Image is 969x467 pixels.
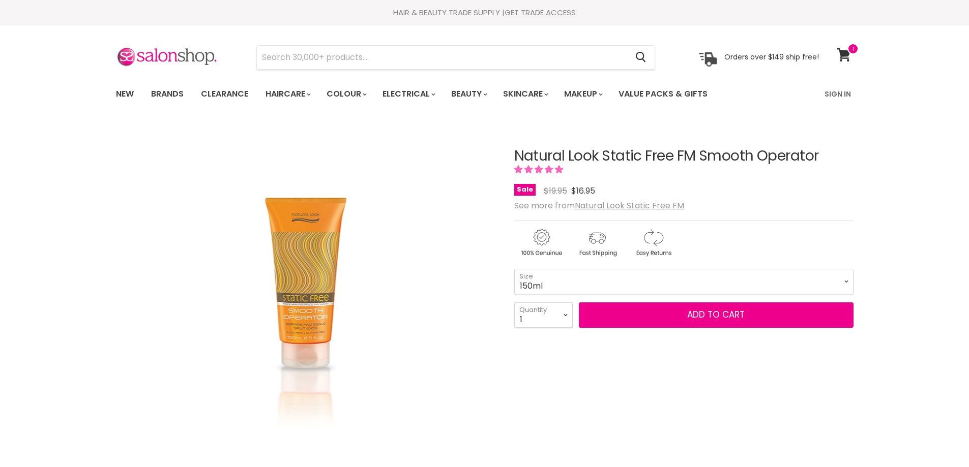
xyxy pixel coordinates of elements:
img: genuine.gif [514,227,568,258]
span: $19.95 [544,185,567,197]
h1: Natural Look Static Free FM Smooth Operator [514,148,854,164]
span: $16.95 [571,185,595,197]
a: Brands [143,83,191,105]
a: New [108,83,141,105]
span: Add to cart [687,308,745,321]
a: Clearance [193,83,256,105]
a: Electrical [375,83,442,105]
a: Colour [319,83,373,105]
form: Product [256,45,655,70]
p: Orders over $149 ship free! [724,52,819,61]
a: Haircare [258,83,317,105]
a: Beauty [444,83,493,105]
a: Sign In [818,83,857,105]
a: Makeup [556,83,609,105]
img: returns.gif [626,227,680,258]
ul: Main menu [108,79,767,109]
div: HAIR & BEAUTY TRADE SUPPLY | [103,8,866,18]
a: Skincare [495,83,554,105]
span: Sale [514,184,536,196]
a: GET TRADE ACCESS [505,7,576,18]
button: Add to cart [579,302,854,328]
nav: Main [103,79,866,109]
input: Search [257,46,628,69]
span: See more from [514,200,684,211]
a: Value Packs & Gifts [611,83,715,105]
img: shipping.gif [570,227,624,258]
button: Search [628,46,655,69]
select: Quantity [514,302,573,328]
span: 4.91 stars [514,164,565,175]
a: Natural Look Static Free FM [575,200,684,211]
